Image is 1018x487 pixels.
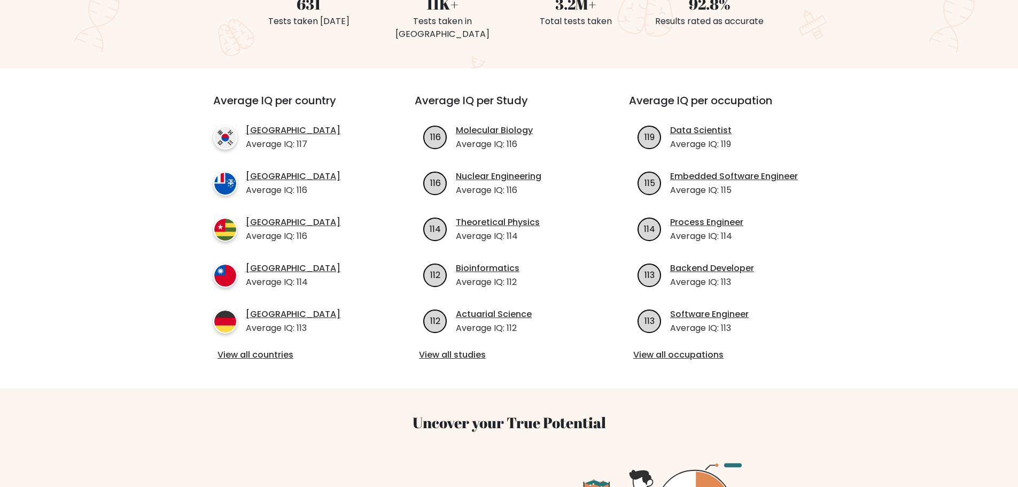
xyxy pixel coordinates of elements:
p: Average IQ: 116 [456,184,541,197]
h3: Uncover your True Potential [163,414,856,432]
p: Average IQ: 112 [456,276,519,289]
a: [GEOGRAPHIC_DATA] [246,308,340,321]
a: Bioinformatics [456,262,519,275]
a: [GEOGRAPHIC_DATA] [246,170,340,183]
img: country [213,264,237,288]
a: Nuclear Engineering [456,170,541,183]
a: Process Engineer [670,216,743,229]
img: country [213,218,237,242]
p: Average IQ: 116 [246,230,340,243]
text: 113 [644,314,655,327]
a: Backend Developer [670,262,754,275]
img: country [213,310,237,334]
text: 113 [644,268,655,281]
div: Tests taken [DATE] [248,15,369,28]
a: Software Engineer [670,308,749,321]
p: Average IQ: 113 [670,276,754,289]
a: View all occupations [633,349,813,361]
a: Actuarial Science [456,308,532,321]
a: Data Scientist [670,124,732,137]
p: Average IQ: 116 [456,138,533,151]
text: 112 [430,314,440,327]
p: Average IQ: 119 [670,138,732,151]
a: Theoretical Physics [456,216,540,229]
a: View all countries [217,349,372,361]
p: Average IQ: 114 [670,230,743,243]
text: 114 [644,222,655,235]
h3: Average IQ per occupation [629,94,818,120]
h3: Average IQ per Study [415,94,603,120]
div: Results rated as accurate [649,15,770,28]
p: Average IQ: 114 [246,276,340,289]
a: View all studies [419,349,599,361]
a: Embedded Software Engineer [670,170,798,183]
a: [GEOGRAPHIC_DATA] [246,262,340,275]
img: country [213,172,237,196]
div: Total tests taken [516,15,636,28]
img: country [213,126,237,150]
a: Molecular Biology [456,124,533,137]
a: [GEOGRAPHIC_DATA] [246,216,340,229]
text: 119 [644,130,655,143]
p: Average IQ: 114 [456,230,540,243]
text: 116 [430,130,441,143]
div: Tests taken in [GEOGRAPHIC_DATA] [382,15,503,41]
p: Average IQ: 113 [246,322,340,335]
h3: Average IQ per country [213,94,376,120]
a: [GEOGRAPHIC_DATA] [246,124,340,137]
text: 116 [430,176,441,189]
text: 112 [430,268,440,281]
p: Average IQ: 116 [246,184,340,197]
p: Average IQ: 117 [246,138,340,151]
text: 114 [430,222,441,235]
text: 115 [644,176,655,189]
p: Average IQ: 112 [456,322,532,335]
p: Average IQ: 113 [670,322,749,335]
p: Average IQ: 115 [670,184,798,197]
